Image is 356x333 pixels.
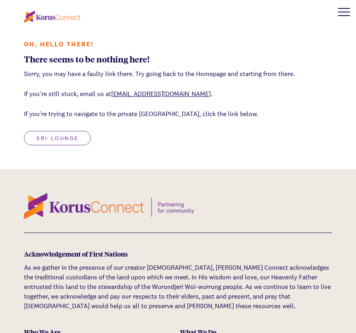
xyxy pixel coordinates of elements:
p: If you're trying to navigate to the private [GEOGRAPHIC_DATA], click the link below. [24,109,332,119]
img: korus-connect%2Fc5177985-88d5-491d-9cd7-4a1febad1357_logo.svg [24,11,80,23]
div: There seems to be nothing here! [24,53,332,65]
a: SRI Lounge [24,131,91,145]
a: [EMAIL_ADDRESS][DOMAIN_NAME] [111,90,211,98]
img: korus-connect%2F3bb1268c-e78d-4311-9d6e-a58205fa809b_logo-tagline.svg [24,193,194,219]
p: Sorry, you may have a faulty link there. Try going back to the Homepage and starting from there. [24,69,332,79]
p: If you're still stuck, email us at . [24,89,332,99]
p: As we gather in the presence of our creator [DEMOGRAPHIC_DATA], [PERSON_NAME] Connect acknowledge... [24,263,332,311]
h1: Oh, Hello There! [24,40,332,49]
strong: Acknowledgement of First Nations [24,249,128,259]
